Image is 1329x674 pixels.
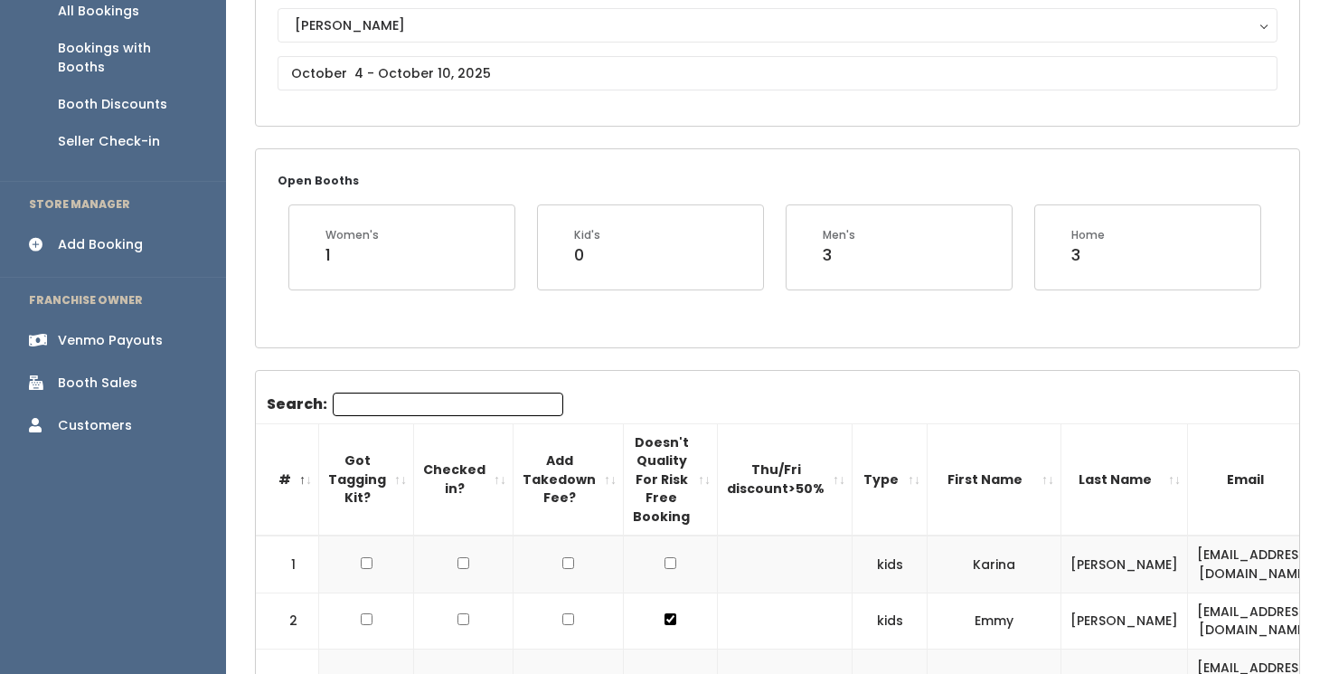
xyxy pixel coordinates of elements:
[853,593,928,649] td: kids
[823,227,855,243] div: Men's
[928,423,1061,536] th: First Name: activate to sort column ascending
[928,536,1061,593] td: Karina
[333,393,563,416] input: Search:
[414,423,514,536] th: Checked in?: activate to sort column ascending
[514,423,624,536] th: Add Takedown Fee?: activate to sort column ascending
[267,393,563,416] label: Search:
[58,331,163,350] div: Venmo Payouts
[823,243,855,267] div: 3
[58,235,143,254] div: Add Booking
[928,593,1061,649] td: Emmy
[853,423,928,536] th: Type: activate to sort column ascending
[1061,536,1188,593] td: [PERSON_NAME]
[1061,593,1188,649] td: [PERSON_NAME]
[1071,243,1105,267] div: 3
[256,593,319,649] td: 2
[325,227,379,243] div: Women's
[58,374,137,393] div: Booth Sales
[295,15,1260,35] div: [PERSON_NAME]
[278,173,359,188] small: Open Booths
[1188,593,1322,649] td: [EMAIL_ADDRESS][DOMAIN_NAME]
[1188,536,1322,593] td: [EMAIL_ADDRESS][DOMAIN_NAME]
[574,227,600,243] div: Kid's
[58,132,160,151] div: Seller Check-in
[278,8,1277,43] button: [PERSON_NAME]
[1071,227,1105,243] div: Home
[1061,423,1188,536] th: Last Name: activate to sort column ascending
[58,416,132,435] div: Customers
[278,56,1277,90] input: October 4 - October 10, 2025
[574,243,600,267] div: 0
[58,2,139,21] div: All Bookings
[718,423,853,536] th: Thu/Fri discount&gt;50%: activate to sort column ascending
[853,536,928,593] td: kids
[58,95,167,114] div: Booth Discounts
[624,423,718,536] th: Doesn't Quality For Risk Free Booking : activate to sort column ascending
[256,423,319,536] th: #: activate to sort column descending
[58,39,197,77] div: Bookings with Booths
[325,243,379,267] div: 1
[319,423,414,536] th: Got Tagging Kit?: activate to sort column ascending
[256,536,319,593] td: 1
[1188,423,1322,536] th: Email: activate to sort column ascending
